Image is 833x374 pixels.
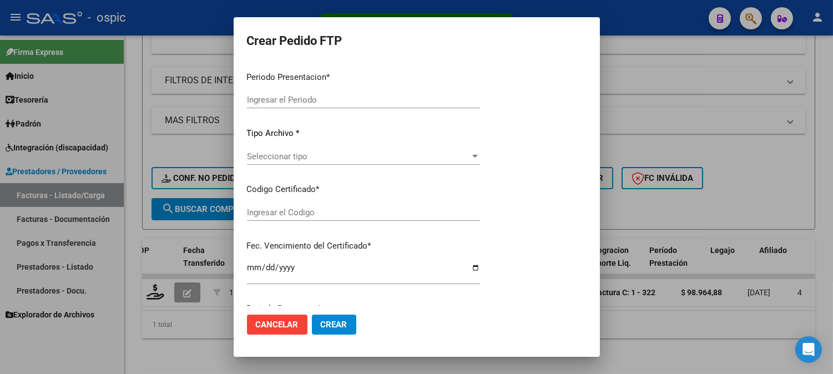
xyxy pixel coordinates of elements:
[256,320,299,330] span: Cancelar
[247,127,480,140] p: Tipo Archivo *
[247,315,307,335] button: Cancelar
[795,336,822,363] div: Open Intercom Messenger
[247,183,480,196] p: Codigo Certificado
[321,320,347,330] span: Crear
[247,151,470,161] span: Seleccionar tipo
[312,315,356,335] button: Crear
[247,302,480,315] p: Periodo Prestacion
[247,31,587,52] h2: Crear Pedido FTP
[247,71,480,84] p: Periodo Presentacion
[247,240,480,252] p: Fec. Vencimiento del Certificado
